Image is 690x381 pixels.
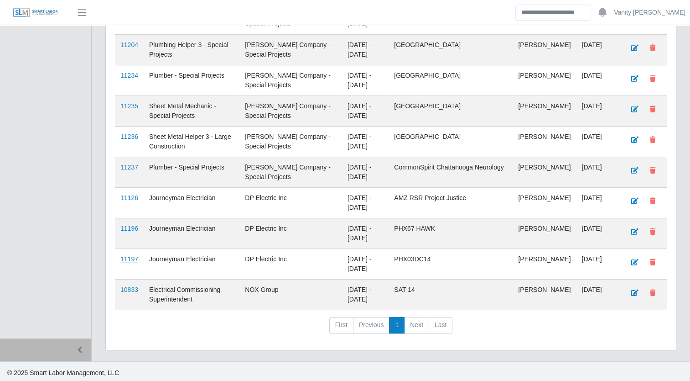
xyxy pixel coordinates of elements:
[144,96,239,127] td: Sheet Metal Mechanic - Special Projects
[513,218,576,249] td: [PERSON_NAME]
[239,157,342,188] td: [PERSON_NAME] Company - Special Projects
[239,96,342,127] td: [PERSON_NAME] Company - Special Projects
[342,280,389,310] td: [DATE] - [DATE]
[513,157,576,188] td: [PERSON_NAME]
[389,157,513,188] td: CommonSpirit Chattanooga Neurology
[389,127,513,157] td: [GEOGRAPHIC_DATA]
[239,218,342,249] td: DP Electric Inc
[120,194,138,201] a: 11126
[342,218,389,249] td: [DATE] - [DATE]
[120,164,138,171] a: 11237
[144,280,239,310] td: Electrical Commissioning Superintendent
[389,96,513,127] td: [GEOGRAPHIC_DATA]
[342,188,389,218] td: [DATE] - [DATE]
[513,188,576,218] td: [PERSON_NAME]
[389,249,513,280] td: PHX03DC14
[120,72,138,79] a: 11234
[144,65,239,96] td: Plumber - Special Projects
[389,218,513,249] td: PHX67 HAWK
[239,35,342,65] td: [PERSON_NAME] Company - Special Projects
[120,133,138,140] a: 11236
[576,218,620,249] td: [DATE]
[342,96,389,127] td: [DATE] - [DATE]
[515,5,591,21] input: Search
[389,188,513,218] td: AMZ RSR Project Justice
[576,249,620,280] td: [DATE]
[389,35,513,65] td: [GEOGRAPHIC_DATA]
[576,188,620,218] td: [DATE]
[389,65,513,96] td: [GEOGRAPHIC_DATA]
[576,35,620,65] td: [DATE]
[513,249,576,280] td: [PERSON_NAME]
[342,65,389,96] td: [DATE] - [DATE]
[614,8,685,17] a: Vanity [PERSON_NAME]
[389,280,513,310] td: SAT 14
[576,96,620,127] td: [DATE]
[120,102,138,110] a: 11235
[7,369,119,376] span: © 2025 Smart Labor Management, LLC
[513,35,576,65] td: [PERSON_NAME]
[513,65,576,96] td: [PERSON_NAME]
[239,280,342,310] td: NOX Group
[576,157,620,188] td: [DATE]
[342,127,389,157] td: [DATE] - [DATE]
[239,188,342,218] td: DP Electric Inc
[144,218,239,249] td: Journeyman Electrician
[239,127,342,157] td: [PERSON_NAME] Company - Special Projects
[120,255,138,263] a: 11197
[144,35,239,65] td: Plumbing Helper 3 - Special Projects
[513,96,576,127] td: [PERSON_NAME]
[342,249,389,280] td: [DATE] - [DATE]
[576,65,620,96] td: [DATE]
[115,317,667,341] nav: pagination
[513,280,576,310] td: [PERSON_NAME]
[513,127,576,157] td: [PERSON_NAME]
[576,127,620,157] td: [DATE]
[144,127,239,157] td: Sheet Metal Helper 3 - Large Construction
[13,8,58,18] img: SLM Logo
[144,249,239,280] td: Journeyman Electrician
[576,280,620,310] td: [DATE]
[342,35,389,65] td: [DATE] - [DATE]
[342,157,389,188] td: [DATE] - [DATE]
[144,188,239,218] td: Journeyman Electrician
[239,65,342,96] td: [PERSON_NAME] Company - Special Projects
[120,286,138,293] a: 10833
[120,225,138,232] a: 11196
[389,317,405,333] a: 1
[120,41,138,48] a: 11204
[144,157,239,188] td: Plumber - Special Projects
[239,249,342,280] td: DP Electric Inc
